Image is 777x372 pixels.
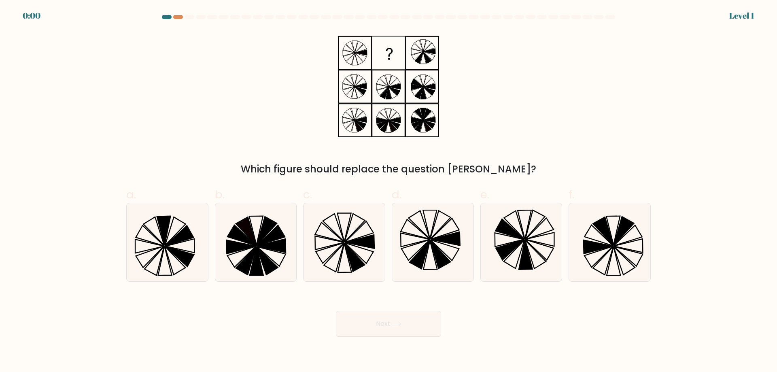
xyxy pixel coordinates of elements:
div: 0:00 [23,10,40,22]
span: b. [215,187,225,202]
button: Next [336,311,441,337]
span: f. [569,187,574,202]
div: Level 1 [729,10,754,22]
div: Which figure should replace the question [PERSON_NAME]? [131,162,646,176]
span: e. [480,187,489,202]
span: a. [126,187,136,202]
span: d. [392,187,401,202]
span: c. [303,187,312,202]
